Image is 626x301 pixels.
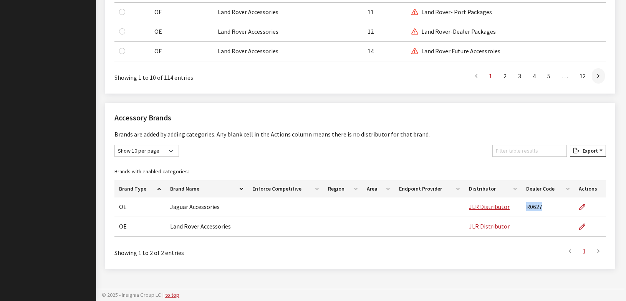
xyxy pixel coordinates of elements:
[542,68,556,84] a: 5
[464,180,521,197] th: Distributor: activate to sort column ascending
[165,291,179,298] a: to top
[363,42,407,61] td: 14
[522,197,575,217] td: R0627
[102,291,161,298] span: © 2025 - Insignia Group LC
[579,217,592,236] button: Edit Dealer Brand
[411,9,418,15] i: This category only for certain dealers.
[150,42,213,61] td: OE
[114,217,166,237] td: OE
[166,180,248,197] th: Brand Name: activate to sort column ascending
[114,243,314,257] div: Showing 1 to 2 of 2 entries
[362,180,394,197] th: Area: activate to sort column ascending
[411,48,418,54] i: This category only for certain dealers.
[574,68,591,84] a: 12
[162,291,164,298] span: |
[522,180,575,197] th: Dealer Code: activate to sort column ascending
[119,48,125,54] input: Enable Category
[498,68,512,84] a: 2
[150,3,213,22] td: OE
[513,68,527,84] a: 3
[527,68,541,84] a: 4
[579,197,592,217] button: Edit Dealer Brand
[114,130,606,139] p: Brands are added by adding categories. Any blank cell in the Actions column means there is no dis...
[363,3,407,22] td: 11
[580,147,598,154] span: Export
[213,22,363,42] td: Land Rover Accessories
[114,163,606,180] caption: Brands with enabled categories:
[119,9,125,15] input: Enable Category
[114,197,166,217] td: OE
[119,28,125,35] input: Enable Category
[574,180,606,197] th: Actions
[166,217,248,237] td: Land Rover Accessories
[411,47,500,55] span: Land Rover Future Accessroies
[411,29,418,35] i: This category only for certain dealers.
[411,8,492,16] span: Land Rover- Port Packages
[363,22,407,42] td: 12
[150,22,213,42] td: OE
[166,197,248,217] td: Jaguar Accessories
[213,42,363,61] td: Land Rover Accessories
[114,180,166,197] th: Brand Type: activate to sort column ascending
[492,145,567,157] input: Filter table results
[394,180,464,197] th: Endpoint Provider: activate to sort column ascending
[577,243,591,259] a: 1
[469,222,510,230] a: JLR Distributor
[114,112,606,123] h2: Accessory Brands
[484,68,497,84] a: 1
[114,67,314,82] div: Showing 1 to 10 of 114 entries
[411,28,496,35] span: Land Rover-Dealer Packages
[469,203,510,211] a: JLR Distributor
[213,3,363,22] td: Land Rover Accessories
[248,180,323,197] th: Enforce Competitive: activate to sort column ascending
[570,145,606,157] button: Export
[323,180,362,197] th: Region: activate to sort column ascending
